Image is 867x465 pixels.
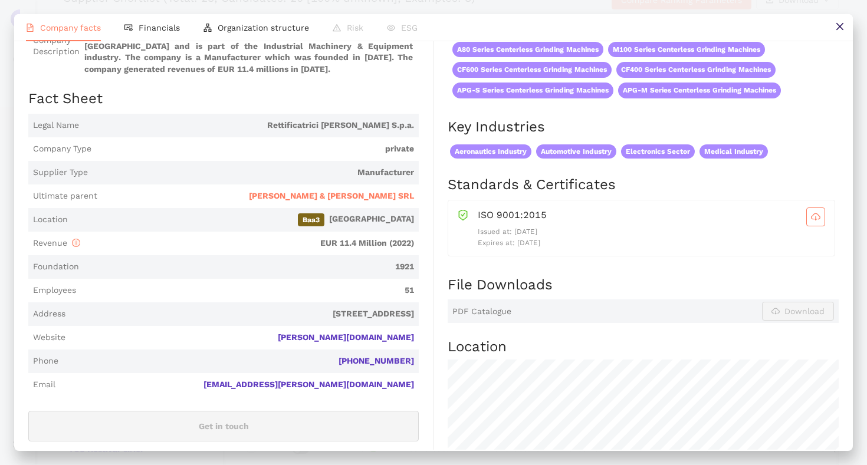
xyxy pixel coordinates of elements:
span: A80 Series Centerless Grinding Machines [452,42,603,58]
span: Location [33,214,68,226]
span: Company Description [33,35,80,58]
span: safety-certificate [458,207,468,220]
span: fund-view [124,24,133,32]
span: 51 [81,285,414,296]
span: private [96,143,414,155]
span: eye [387,24,395,32]
span: Email [33,379,55,391]
span: Company facts [40,23,101,32]
span: warning [333,24,341,32]
span: [GEOGRAPHIC_DATA] [73,213,414,226]
p: Expires at: [DATE] [478,238,825,249]
span: Address [33,308,65,320]
h2: Key Industries [448,117,839,137]
span: Employees [33,285,76,296]
span: Organization structure [218,23,309,32]
span: EUR 11.4 Million (2022) [85,238,414,249]
span: Financials [139,23,180,32]
button: close [826,14,853,41]
span: 1921 [84,261,414,273]
p: Issued at: [DATE] [478,226,825,238]
span: Rettificatrici [PERSON_NAME] S.p.a. is a private company headquartered in [GEOGRAPHIC_DATA], [GEO... [84,17,414,75]
span: Automotive Industry [536,144,616,159]
h2: Standards & Certificates [448,175,839,195]
span: apartment [203,24,212,32]
span: Baa3 [298,213,324,226]
span: APG-S Series Centerless Grinding Machines [452,83,613,98]
span: Ultimate parent [33,190,97,202]
span: Website [33,332,65,344]
div: ISO 9001:2015 [478,207,825,226]
span: [PERSON_NAME] & [PERSON_NAME] SRL [249,190,414,202]
span: Company Type [33,143,91,155]
span: Revenue [33,238,80,248]
span: Legal Name [33,120,79,131]
span: [STREET_ADDRESS] [70,308,414,320]
span: Electronics Sector [621,144,695,159]
h2: File Downloads [448,275,839,295]
span: cloud-download [807,212,825,222]
span: info-circle [72,239,80,247]
span: Phone [33,355,58,367]
span: Foundation [33,261,79,273]
span: Rettificatrici [PERSON_NAME] S.p.a. [84,120,414,131]
span: Risk [347,23,363,32]
span: APG-M Series Centerless Grinding Machines [618,83,781,98]
span: CF600 Series Centerless Grinding Machines [452,62,612,78]
span: Aeronautics Industry [450,144,531,159]
span: ESG [401,23,418,32]
span: M100 Series Centerless Grinding Machines [608,42,765,58]
span: CF400 Series Centerless Grinding Machines [616,62,776,78]
span: close [835,22,845,31]
span: Medical Industry [699,144,768,159]
h2: Location [448,337,839,357]
button: cloud-download [806,207,825,226]
h2: Fact Sheet [28,89,419,109]
span: Supplier Type [33,167,88,179]
span: PDF Catalogue [452,306,511,318]
span: Manufacturer [93,167,414,179]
